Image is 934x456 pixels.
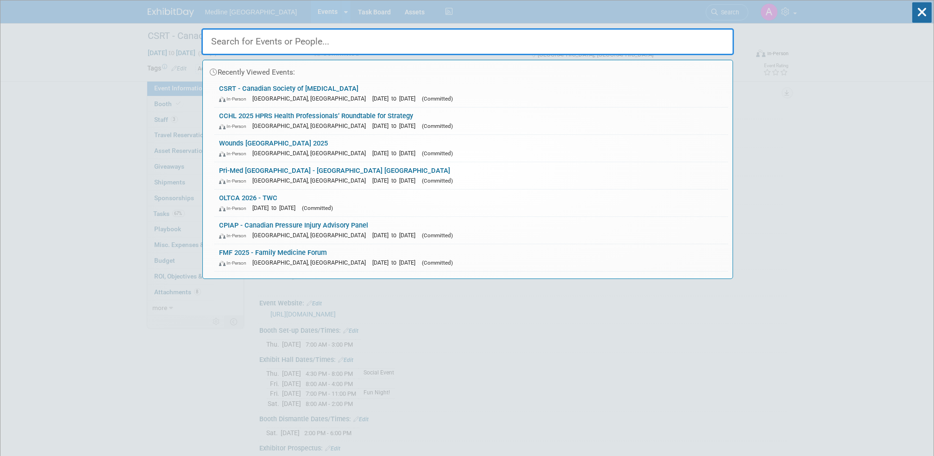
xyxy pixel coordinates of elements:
[219,233,251,239] span: In-Person
[302,205,333,211] span: (Committed)
[422,177,453,184] span: (Committed)
[252,259,370,266] span: [GEOGRAPHIC_DATA], [GEOGRAPHIC_DATA]
[214,135,728,162] a: Wounds [GEOGRAPHIC_DATA] 2025 In-Person [GEOGRAPHIC_DATA], [GEOGRAPHIC_DATA] [DATE] to [DATE] (Co...
[214,108,728,134] a: CCHL 2025 HPRS Health Professionals’ Roundtable for Strategy In-Person [GEOGRAPHIC_DATA], [GEOGRA...
[252,232,370,239] span: [GEOGRAPHIC_DATA], [GEOGRAPHIC_DATA]
[422,95,453,102] span: (Committed)
[422,260,453,266] span: (Committed)
[219,205,251,211] span: In-Person
[422,232,453,239] span: (Committed)
[219,151,251,157] span: In-Person
[219,96,251,102] span: In-Person
[422,123,453,129] span: (Committed)
[214,244,728,271] a: FMF 2025 - Family Medicine Forum In-Person [GEOGRAPHIC_DATA], [GEOGRAPHIC_DATA] [DATE] to [DATE] ...
[214,217,728,244] a: CPIAP - Canadian Pressure Injury Advisory Panel In-Person [GEOGRAPHIC_DATA], [GEOGRAPHIC_DATA] [D...
[372,177,420,184] span: [DATE] to [DATE]
[372,259,420,266] span: [DATE] to [DATE]
[422,150,453,157] span: (Committed)
[214,190,728,216] a: OLTCA 2026 - TWC In-Person [DATE] to [DATE] (Committed)
[252,150,370,157] span: [GEOGRAPHIC_DATA], [GEOGRAPHIC_DATA]
[252,122,370,129] span: [GEOGRAPHIC_DATA], [GEOGRAPHIC_DATA]
[219,123,251,129] span: In-Person
[219,178,251,184] span: In-Person
[219,260,251,266] span: In-Person
[372,150,420,157] span: [DATE] to [DATE]
[372,122,420,129] span: [DATE] to [DATE]
[372,95,420,102] span: [DATE] to [DATE]
[214,80,728,107] a: CSRT - Canadian Society of [MEDICAL_DATA] In-Person [GEOGRAPHIC_DATA], [GEOGRAPHIC_DATA] [DATE] t...
[214,162,728,189] a: Pri-Med [GEOGRAPHIC_DATA] - [GEOGRAPHIC_DATA] [GEOGRAPHIC_DATA] In-Person [GEOGRAPHIC_DATA], [GEO...
[252,95,370,102] span: [GEOGRAPHIC_DATA], [GEOGRAPHIC_DATA]
[252,177,370,184] span: [GEOGRAPHIC_DATA], [GEOGRAPHIC_DATA]
[252,204,300,211] span: [DATE] to [DATE]
[207,60,728,80] div: Recently Viewed Events:
[201,28,734,55] input: Search for Events or People...
[372,232,420,239] span: [DATE] to [DATE]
